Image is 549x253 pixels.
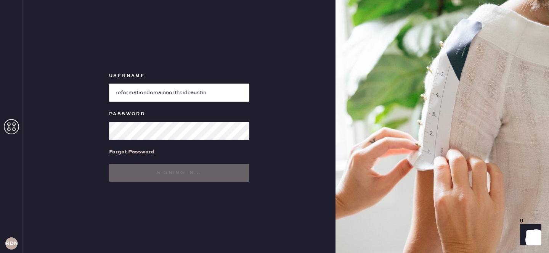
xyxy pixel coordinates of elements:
[109,84,249,102] input: e.g. john@doe.com
[109,71,249,81] label: Username
[109,148,154,156] div: Forgot Password
[5,241,18,246] h3: RDNA
[513,219,546,251] iframe: Front Chat
[109,140,154,164] a: Forgot Password
[109,110,249,119] label: Password
[109,164,249,182] button: Signing in...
